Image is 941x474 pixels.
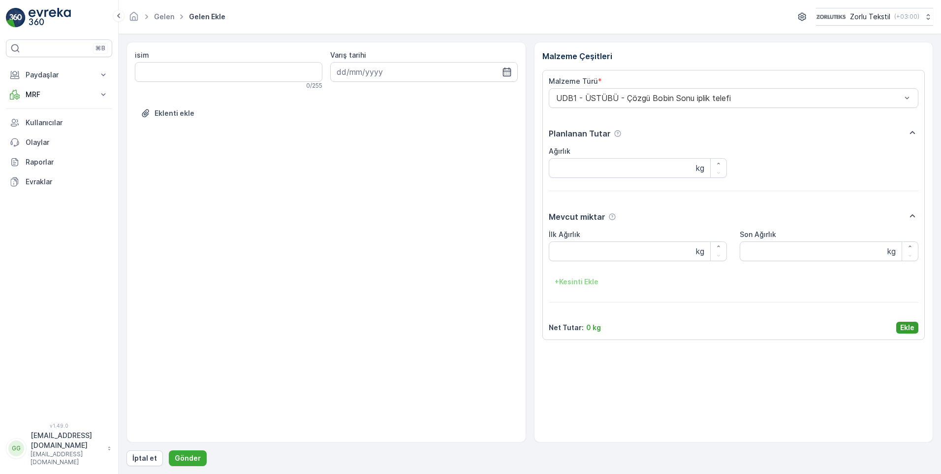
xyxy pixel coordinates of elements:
[608,213,616,221] div: Yardım Araç İkonu
[6,85,112,104] button: MRF
[850,12,890,22] p: Zorlu Tekstil
[6,423,112,429] span: v 1.49.0
[8,178,43,186] span: İlk Ağırlık :
[586,323,601,333] p: 0 kg
[696,162,704,174] p: kg
[187,12,227,22] span: Gelen ekle
[549,323,584,333] p: Net Tutar :
[175,453,201,463] p: Gönder
[6,113,112,133] a: Kullanıcılar
[31,450,102,466] p: [EMAIL_ADDRESS][DOMAIN_NAME]
[26,118,108,128] p: Kullanıcılar
[555,277,598,287] p: + Kesinti Ekle
[6,172,112,192] a: Evraklar
[128,15,139,23] a: Ana Sayfa
[614,130,622,137] div: Yardım Araç İkonu
[132,453,157,463] p: İptal et
[740,230,776,238] label: Son Ağırlık
[444,8,495,20] p: Gelen #3947
[887,245,896,257] p: kg
[330,51,366,59] label: Varış tarihi
[31,431,102,450] p: [EMAIL_ADDRESS][DOMAIN_NAME]
[26,70,93,80] p: Paydaşlar
[894,13,919,21] p: ( +03:00 )
[816,11,846,22] img: 6-1-9-3_wQBzyll.png
[6,152,112,172] a: Raporlar
[549,274,604,290] button: +Kesinti Ekle
[696,245,704,257] p: kg
[6,133,112,152] a: Olaylar
[26,137,108,147] p: Olaylar
[26,157,108,167] p: Raporlar
[32,162,77,170] span: Gelen #3947
[95,44,105,52] p: ⌘B
[155,108,194,118] p: Eklenti ekle
[549,147,570,155] label: Ağırlık
[135,105,200,121] button: Dosya Yükle
[46,210,61,219] span: 0 kg
[542,50,925,62] p: Malzeme Çeşitleri
[6,65,112,85] button: Paydaşlar
[900,323,914,333] p: Ekle
[816,8,933,26] button: Zorlu Tekstil(+03:00)
[8,194,62,203] span: Malzeme Türü :
[169,450,207,466] button: Gönder
[549,77,598,85] label: Malzeme Türü
[549,128,611,139] p: Planlanan Tutar
[43,178,58,186] span: 0 kg
[154,12,174,21] a: Gelen
[549,230,580,238] label: İlk Ağırlık
[8,162,32,170] span: Name :
[126,450,163,466] button: İptal et
[6,8,26,28] img: logo
[135,51,149,59] label: isim
[330,62,518,82] input: dd/mm/yyyy
[8,227,49,235] span: Son Ağırlık :
[26,177,108,187] p: Evraklar
[8,210,46,219] span: Net Tutar :
[6,431,112,466] button: GG[EMAIL_ADDRESS][DOMAIN_NAME][EMAIL_ADDRESS][DOMAIN_NAME]
[62,194,222,203] span: UDB1 - ÜSTÜBÜ - Çözgü Bobin Sonu iplik telefi
[26,90,93,100] p: MRF
[49,227,64,235] span: 0 kg
[29,8,71,28] img: logo_light-DOdMpM7g.png
[306,82,322,90] p: 0 / 255
[8,440,24,456] div: GG
[896,322,918,334] button: Ekle
[549,211,605,223] p: Mevcut miktar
